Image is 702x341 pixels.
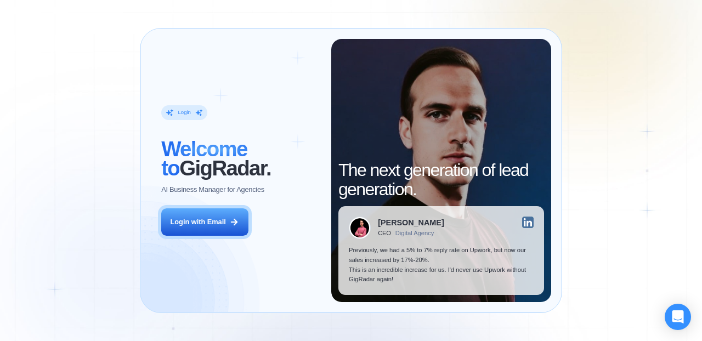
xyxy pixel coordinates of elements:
p: AI Business Manager for Agencies [161,185,264,195]
div: CEO [378,230,391,237]
h2: ‍ GigRadar. [161,139,321,178]
button: Login with Email [161,208,248,236]
h2: The next generation of lead generation. [338,161,544,199]
p: Previously, we had a 5% to 7% reply rate on Upwork, but now our sales increased by 17%-20%. This ... [349,246,534,284]
div: Open Intercom Messenger [665,304,691,330]
div: Digital Agency [395,230,434,237]
div: Login [178,109,191,116]
div: Login with Email [171,217,226,227]
div: [PERSON_NAME] [378,219,444,226]
span: Welcome to [161,137,247,180]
